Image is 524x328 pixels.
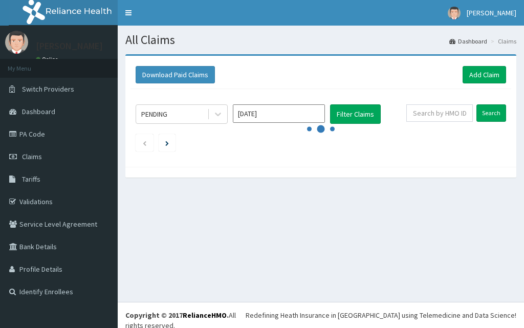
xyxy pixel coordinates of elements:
[233,104,325,123] input: Select Month and Year
[22,107,55,116] span: Dashboard
[330,104,381,124] button: Filter Claims
[488,37,516,46] li: Claims
[183,311,227,320] a: RelianceHMO
[125,33,516,47] h1: All Claims
[36,41,103,51] p: [PERSON_NAME]
[142,138,147,147] a: Previous page
[406,104,473,122] input: Search by HMO ID
[246,310,516,320] div: Redefining Heath Insurance in [GEOGRAPHIC_DATA] using Telemedicine and Data Science!
[36,56,60,63] a: Online
[449,37,487,46] a: Dashboard
[476,104,506,122] input: Search
[165,138,169,147] a: Next page
[305,114,336,144] svg: audio-loading
[5,31,28,54] img: User Image
[463,66,506,83] a: Add Claim
[448,7,461,19] img: User Image
[22,84,74,94] span: Switch Providers
[141,109,167,119] div: PENDING
[22,174,40,184] span: Tariffs
[22,152,42,161] span: Claims
[125,311,229,320] strong: Copyright © 2017 .
[467,8,516,17] span: [PERSON_NAME]
[136,66,215,83] button: Download Paid Claims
